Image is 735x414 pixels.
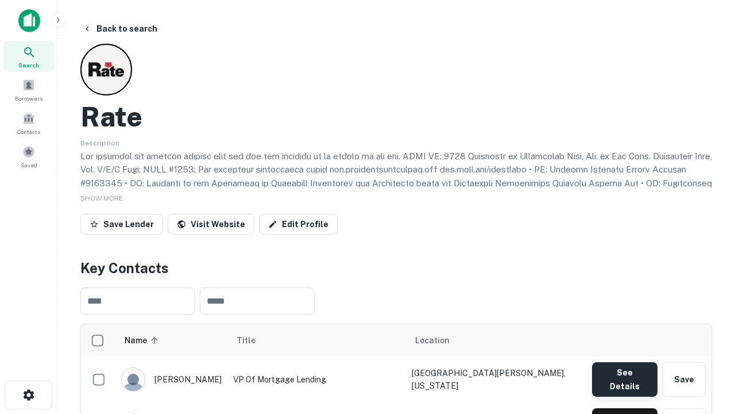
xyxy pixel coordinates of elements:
button: Back to search [78,18,162,39]
button: Save [662,362,706,397]
a: Saved [3,141,54,172]
a: Contacts [3,108,54,139]
h4: Key Contacts [80,258,712,278]
a: Visit Website [168,214,254,235]
span: Location [415,333,450,347]
td: VP of Mortgage Lending [227,356,406,402]
span: Name [125,333,162,347]
a: Edit Profile [259,214,338,235]
iframe: Chat Widget [678,322,735,377]
span: SHOW MORE [80,194,123,202]
span: Contacts [17,127,40,136]
div: [PERSON_NAME] [121,367,222,392]
th: Location [406,324,586,356]
p: Lor ipsumdol sit ametcon adipisc elit sed doe tem incididu ut la etdolo ma ali eni. ADMI VE: 9728... [80,149,712,258]
button: Save Lender [80,214,163,235]
button: See Details [592,362,657,397]
a: Borrowers [3,74,54,105]
span: Title [237,333,270,347]
td: [GEOGRAPHIC_DATA][PERSON_NAME], [US_STATE] [406,356,586,402]
span: Search [18,60,39,70]
a: Search [3,41,54,72]
span: Borrowers [15,94,42,103]
span: Saved [21,160,37,170]
th: Title [227,324,406,356]
h2: Rate [80,100,142,133]
img: capitalize-icon.png [18,9,40,32]
span: Description [80,139,119,147]
img: 9c8pery4andzj6ohjkjp54ma2 [122,368,145,391]
th: Name [115,324,227,356]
